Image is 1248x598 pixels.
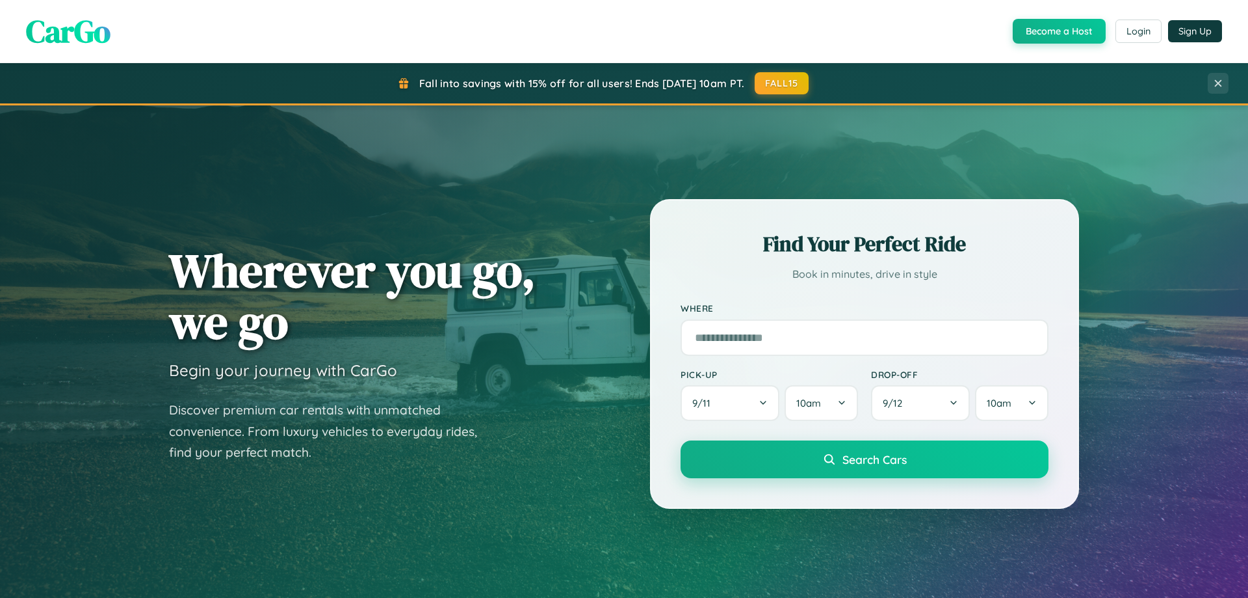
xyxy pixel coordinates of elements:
[842,452,907,467] span: Search Cars
[169,400,494,463] p: Discover premium car rentals with unmatched convenience. From luxury vehicles to everyday rides, ...
[1168,20,1222,42] button: Sign Up
[681,385,779,421] button: 9/11
[871,385,970,421] button: 9/12
[871,369,1048,380] label: Drop-off
[419,77,745,90] span: Fall into savings with 15% off for all users! Ends [DATE] 10am PT.
[755,72,809,94] button: FALL15
[975,385,1048,421] button: 10am
[169,245,536,347] h1: Wherever you go, we go
[883,397,909,409] span: 9 / 12
[681,230,1048,258] h2: Find Your Perfect Ride
[26,10,110,53] span: CarGo
[785,385,858,421] button: 10am
[692,397,717,409] span: 9 / 11
[681,441,1048,478] button: Search Cars
[1013,19,1106,44] button: Become a Host
[1115,20,1162,43] button: Login
[681,303,1048,314] label: Where
[681,369,858,380] label: Pick-up
[987,397,1011,409] span: 10am
[169,360,397,380] h3: Begin your journey with CarGo
[796,397,821,409] span: 10am
[681,265,1048,284] p: Book in minutes, drive in style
